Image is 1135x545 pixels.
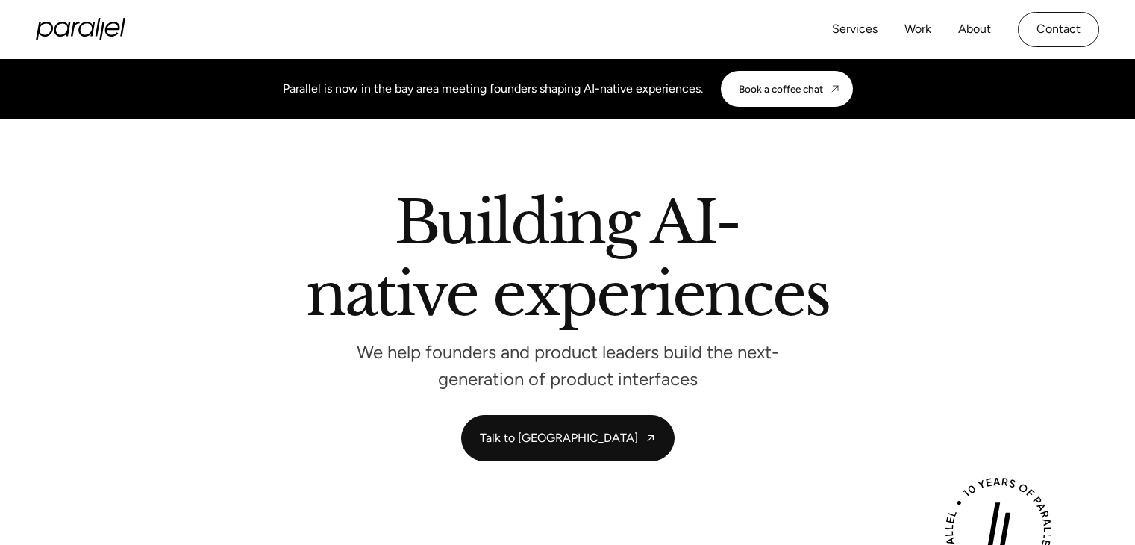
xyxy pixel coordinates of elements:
a: home [36,18,125,40]
a: Work [904,19,931,40]
a: Services [832,19,878,40]
p: We help founders and product leaders build the next-generation of product interfaces [344,346,792,385]
a: Contact [1018,12,1099,47]
img: CTA arrow image [829,83,841,95]
div: Parallel is now in the bay area meeting founders shaping AI-native experiences. [283,80,703,98]
a: Book a coffee chat [721,71,853,107]
h2: Building AI-native experiences [143,193,993,330]
a: About [958,19,991,40]
div: Book a coffee chat [739,83,823,95]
